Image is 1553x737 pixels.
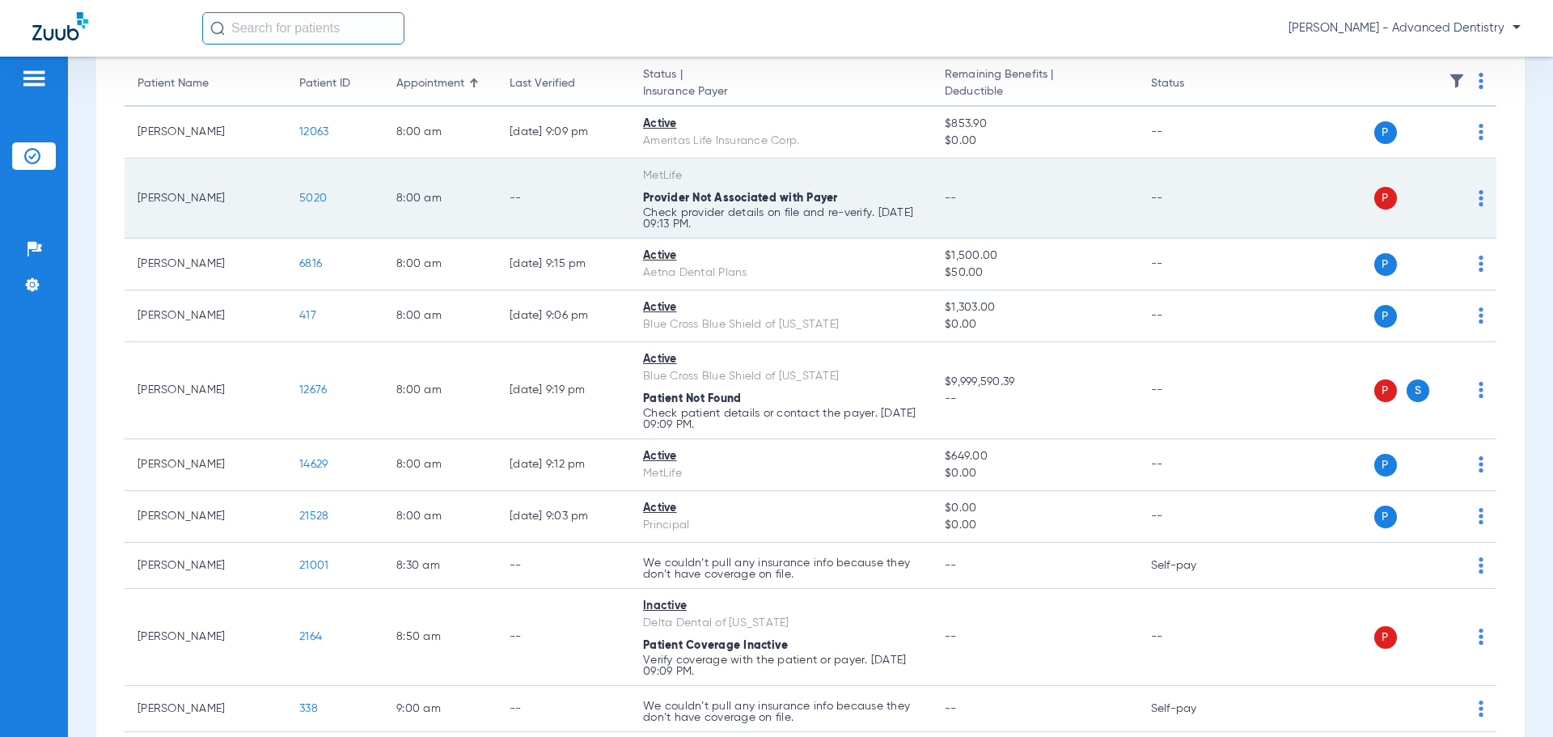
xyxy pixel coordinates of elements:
p: Check provider details on file and re-verify. [DATE] 09:13 PM. [643,207,919,230]
td: 8:00 AM [383,439,497,491]
span: -- [945,703,957,714]
div: Blue Cross Blue Shield of [US_STATE] [643,368,919,385]
td: [DATE] 9:15 PM [497,239,630,290]
td: -- [1138,342,1247,439]
div: Patient Name [138,75,209,92]
div: Blue Cross Blue Shield of [US_STATE] [643,316,919,333]
div: Active [643,248,919,265]
td: [DATE] 9:06 PM [497,290,630,342]
div: Active [643,351,919,368]
td: [PERSON_NAME] [125,543,286,589]
td: Self-pay [1138,686,1247,732]
span: [PERSON_NAME] - Advanced Dentistry [1289,20,1521,36]
div: Appointment [396,75,464,92]
td: [PERSON_NAME] [125,290,286,342]
div: Ameritas Life Insurance Corp. [643,133,919,150]
img: group-dot-blue.svg [1479,508,1483,524]
span: 21001 [299,560,328,571]
td: -- [497,589,630,686]
div: Inactive [643,598,919,615]
td: [PERSON_NAME] [125,439,286,491]
span: $0.00 [945,133,1124,150]
span: S [1407,379,1429,402]
span: $9,999,590.39 [945,374,1124,391]
span: 12676 [299,384,327,396]
img: group-dot-blue.svg [1479,256,1483,272]
span: 5020 [299,193,327,204]
td: 8:00 AM [383,342,497,439]
div: Active [643,299,919,316]
td: -- [1138,491,1247,543]
span: P [1374,253,1397,276]
span: Patient Not Found [643,393,741,405]
img: group-dot-blue.svg [1479,701,1483,717]
td: [DATE] 9:09 PM [497,107,630,159]
td: -- [1138,239,1247,290]
div: Last Verified [510,75,575,92]
th: Status | [630,61,932,107]
img: Zuub Logo [32,12,88,40]
p: Check patient details or contact the payer. [DATE] 09:09 PM. [643,408,919,430]
span: 417 [299,310,316,321]
input: Search for patients [202,12,404,44]
th: Remaining Benefits | [932,61,1137,107]
span: P [1374,626,1397,649]
td: [PERSON_NAME] [125,239,286,290]
p: We couldn’t pull any insurance info because they don’t have coverage on file. [643,557,919,580]
div: Principal [643,517,919,534]
td: Self-pay [1138,543,1247,589]
td: [PERSON_NAME] [125,107,286,159]
img: group-dot-blue.svg [1479,73,1483,89]
span: $0.00 [945,500,1124,517]
div: Patient ID [299,75,370,92]
img: Search Icon [210,21,225,36]
span: Patient Coverage Inactive [643,640,788,651]
span: $1,303.00 [945,299,1124,316]
td: [PERSON_NAME] [125,159,286,239]
td: [PERSON_NAME] [125,686,286,732]
p: We couldn’t pull any insurance info because they don’t have coverage on file. [643,701,919,723]
td: [DATE] 9:12 PM [497,439,630,491]
th: Status [1138,61,1247,107]
div: Patient ID [299,75,350,92]
img: group-dot-blue.svg [1479,307,1483,324]
span: 14629 [299,459,328,470]
td: [PERSON_NAME] [125,589,286,686]
span: 338 [299,703,318,714]
p: Verify coverage with the patient or payer. [DATE] 09:09 PM. [643,654,919,677]
span: 6816 [299,258,322,269]
span: P [1374,379,1397,402]
div: Last Verified [510,75,617,92]
div: Active [643,448,919,465]
span: Provider Not Associated with Payer [643,193,838,204]
td: -- [497,159,630,239]
div: Appointment [396,75,484,92]
td: [DATE] 9:03 PM [497,491,630,543]
td: -- [1138,107,1247,159]
span: Insurance Payer [643,83,919,100]
td: -- [1138,159,1247,239]
img: hamburger-icon [21,69,47,88]
div: Patient Name [138,75,273,92]
img: group-dot-blue.svg [1479,456,1483,472]
img: group-dot-blue.svg [1479,190,1483,206]
span: P [1374,454,1397,477]
td: 8:00 AM [383,239,497,290]
span: $1,500.00 [945,248,1124,265]
span: $0.00 [945,517,1124,534]
span: $0.00 [945,465,1124,482]
td: -- [1138,589,1247,686]
span: $649.00 [945,448,1124,465]
td: 8:00 AM [383,107,497,159]
img: filter.svg [1449,73,1465,89]
span: -- [945,560,957,571]
div: Active [643,500,919,517]
td: 8:00 AM [383,290,497,342]
span: -- [945,631,957,642]
span: P [1374,187,1397,210]
span: 2164 [299,631,322,642]
span: -- [945,391,1124,408]
td: 8:00 AM [383,159,497,239]
td: -- [497,686,630,732]
td: -- [1138,290,1247,342]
